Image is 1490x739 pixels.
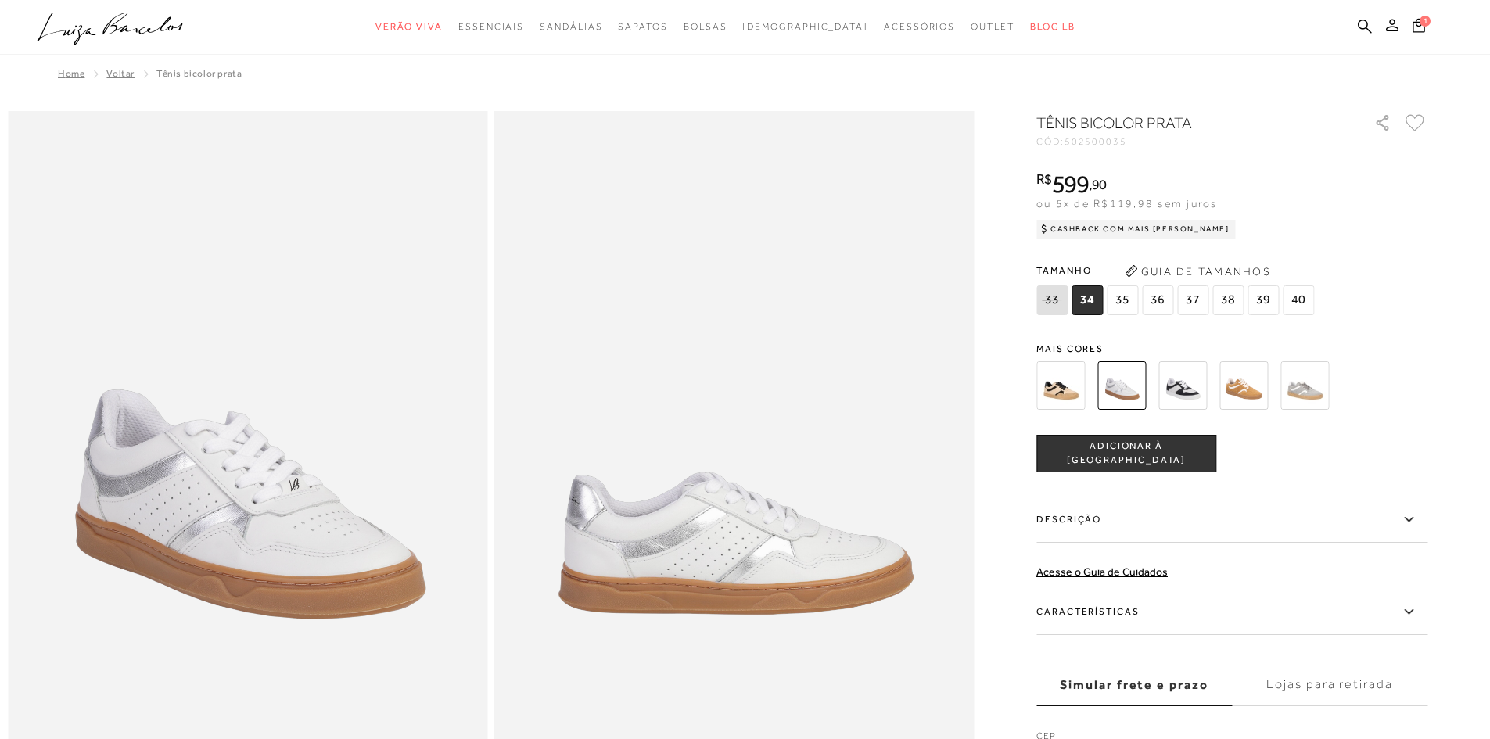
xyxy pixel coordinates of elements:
[375,21,443,32] span: Verão Viva
[1036,497,1427,543] label: Descrição
[1097,361,1146,410] img: TÊNIS BICOLOR PRATA
[1036,285,1068,315] span: 33
[1248,285,1279,315] span: 39
[156,68,242,79] span: TÊNIS BICOLOR PRATA
[684,21,727,32] span: Bolsas
[1142,285,1173,315] span: 36
[1072,285,1103,315] span: 34
[458,13,524,41] a: categoryNavScreenReaderText
[1036,344,1427,353] span: Mais cores
[884,13,955,41] a: categoryNavScreenReaderText
[1280,361,1329,410] img: TÊNIS EM CAMURÇA CINZA COM BRANCO
[375,13,443,41] a: categoryNavScreenReaderText
[1420,16,1431,27] span: 1
[1036,565,1168,578] a: Acesse o Guia de Cuidados
[1219,361,1268,410] img: TÊNIS EM CAMURÇA CARAMELO COM DETALHES EM COURO OFF WHITE
[1036,172,1052,186] i: R$
[618,21,667,32] span: Sapatos
[884,21,955,32] span: Acessórios
[971,13,1014,41] a: categoryNavScreenReaderText
[1092,176,1107,192] span: 90
[684,13,727,41] a: categoryNavScreenReaderText
[1036,197,1217,210] span: ou 5x de R$119,98 sem juros
[1036,259,1318,282] span: Tamanho
[1158,361,1207,410] img: TÊNIS BICOLOR PRETO
[1107,285,1138,315] span: 35
[742,13,868,41] a: noSubCategoriesText
[1089,178,1107,192] i: ,
[1037,439,1215,467] span: ADICIONAR À [GEOGRAPHIC_DATA]
[540,21,602,32] span: Sandálias
[1036,112,1330,134] h1: TÊNIS BICOLOR PRATA
[1036,435,1216,472] button: ADICIONAR À [GEOGRAPHIC_DATA]
[1177,285,1208,315] span: 37
[1212,285,1244,315] span: 38
[1036,137,1349,146] div: CÓD:
[971,21,1014,32] span: Outlet
[458,21,524,32] span: Essenciais
[1036,361,1085,410] img: TÊNIS BICOLOR EM COURO BEGE E CAMURÇA PRETA
[106,68,135,79] a: Voltar
[1036,220,1236,239] div: Cashback com Mais [PERSON_NAME]
[1408,17,1430,38] button: 1
[58,68,84,79] a: Home
[1030,21,1075,32] span: BLOG LB
[1036,590,1427,635] label: Características
[1283,285,1314,315] span: 40
[618,13,667,41] a: categoryNavScreenReaderText
[1065,136,1127,147] span: 502500035
[540,13,602,41] a: categoryNavScreenReaderText
[1030,13,1075,41] a: BLOG LB
[1036,664,1232,706] label: Simular frete e prazo
[742,21,868,32] span: [DEMOGRAPHIC_DATA]
[1052,170,1089,198] span: 599
[1119,259,1276,284] button: Guia de Tamanhos
[1232,664,1427,706] label: Lojas para retirada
